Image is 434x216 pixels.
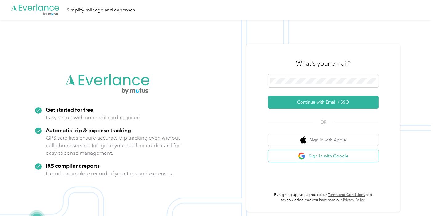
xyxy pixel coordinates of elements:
button: google logoSign in with Google [268,150,379,162]
strong: Automatic trip & expense tracking [46,127,131,133]
h3: What's your email? [296,59,351,68]
p: By signing up, you agree to our and acknowledge that you have read our . [268,192,379,203]
img: apple logo [300,136,306,144]
img: google logo [298,152,306,160]
p: GPS satellites ensure accurate trip tracking even without cell phone service. Integrate your bank... [46,134,180,157]
div: Simplify mileage and expenses [66,6,135,14]
a: Terms and Conditions [328,193,365,197]
a: Privacy Policy [343,198,365,202]
strong: IRS compliant reports [46,162,100,169]
strong: Get started for free [46,106,93,113]
p: Export a complete record of your trips and expenses. [46,170,173,177]
button: apple logoSign in with Apple [268,134,379,146]
span: OR [313,119,334,125]
p: Easy set up with no credit card required [46,114,141,121]
button: Continue with Email / SSO [268,96,379,109]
